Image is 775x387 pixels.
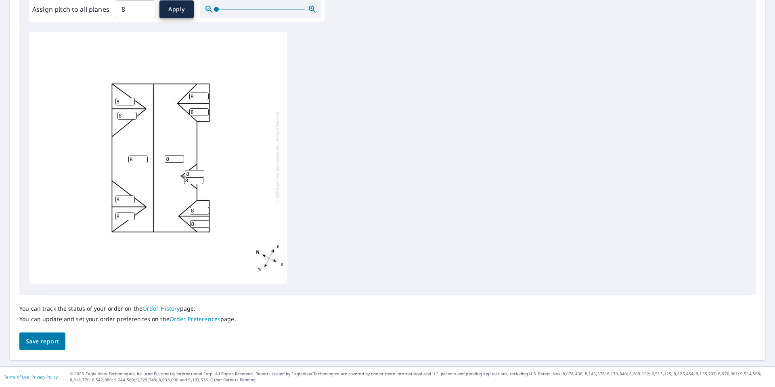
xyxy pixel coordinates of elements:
[4,374,29,380] a: Terms of Use
[166,4,187,15] span: Apply
[170,315,220,323] a: Order Preferences
[4,374,58,379] p: |
[32,4,109,14] label: Assign pitch to all planes
[159,0,194,18] button: Apply
[26,337,59,347] span: Save report
[19,305,236,312] p: You can track the status of your order on the page.
[19,315,236,323] p: You can update and set your order preferences on the page.
[31,374,58,380] a: Privacy Policy
[142,305,180,312] a: Order History
[70,371,771,383] p: © 2025 Eagle View Technologies, Inc. and Pictometry International Corp. All Rights Reserved. Repo...
[19,332,65,351] button: Save report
